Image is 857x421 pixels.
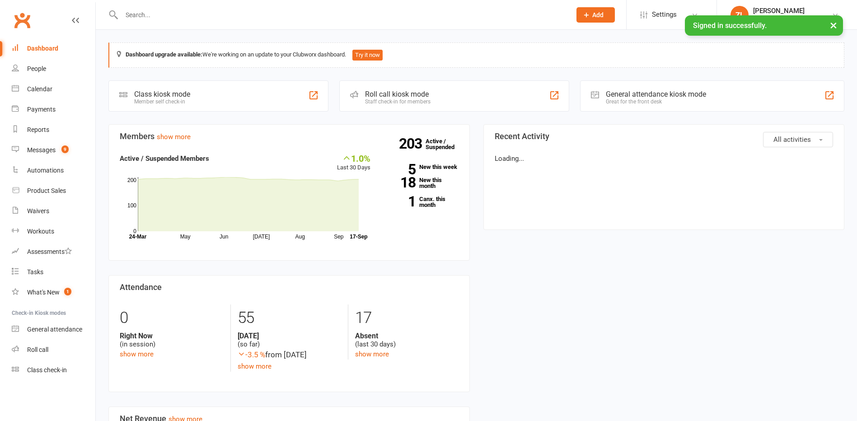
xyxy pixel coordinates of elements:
div: General attendance kiosk mode [606,90,706,98]
strong: 18 [384,176,416,189]
span: Add [592,11,604,19]
div: Calendar [27,85,52,93]
a: People [12,59,95,79]
div: ZL [731,6,749,24]
a: show more [238,362,272,370]
div: Messages [27,146,56,154]
div: Workouts [27,228,54,235]
a: show more [120,350,154,358]
a: Class kiosk mode [12,360,95,380]
a: Tasks [12,262,95,282]
div: What's New [27,289,60,296]
div: from [DATE] [238,349,341,361]
div: [PERSON_NAME] [753,7,832,15]
div: Great for the front desk [606,98,706,105]
a: Product Sales [12,181,95,201]
strong: 1 [384,195,416,208]
strong: Dashboard upgrade available: [126,51,202,58]
div: Reports [27,126,49,133]
a: Waivers [12,201,95,221]
div: Assessments [27,248,72,255]
strong: 203 [399,137,426,150]
a: 1Canx. this month [384,196,459,208]
button: × [825,15,842,35]
span: Settings [652,5,677,25]
div: 17 [355,304,459,332]
strong: [DATE] [238,332,341,340]
div: 55 [238,304,341,332]
a: Payments [12,99,95,120]
h3: Attendance [120,283,459,292]
input: Search... [119,9,565,21]
a: Assessments [12,242,95,262]
div: Staff check-in for members [365,98,431,105]
strong: Absent [355,332,459,340]
div: (last 30 days) [355,332,459,349]
a: 5New this week [384,164,459,170]
span: 9 [61,145,69,153]
div: Payments [27,106,56,113]
div: Roll call kiosk mode [365,90,431,98]
span: -3.5 % [238,350,265,359]
a: show more [355,350,389,358]
div: Class kiosk mode [134,90,190,98]
div: Dashboard [27,45,58,52]
button: All activities [763,132,833,147]
div: People [27,65,46,72]
a: Workouts [12,221,95,242]
a: show more [157,133,191,141]
div: Last 30 Days [337,153,370,173]
a: Messages 9 [12,140,95,160]
div: Product Sales [27,187,66,194]
div: Waivers [27,207,49,215]
div: General attendance [27,326,82,333]
strong: 5 [384,163,416,176]
span: All activities [773,136,811,144]
a: 203Active / Suspended [426,131,465,157]
div: Automations [27,167,64,174]
div: Tasks [27,268,43,276]
a: Automations [12,160,95,181]
a: General attendance kiosk mode [12,319,95,340]
a: Dashboard [12,38,95,59]
div: 0 [120,304,224,332]
div: We're working on an update to your Clubworx dashboard. [108,42,844,68]
button: Add [576,7,615,23]
div: 1.0% [337,153,370,163]
h3: Members [120,132,459,141]
button: Try it now [352,50,383,61]
strong: Right Now [120,332,224,340]
div: Class check-in [27,366,67,374]
strong: Active / Suspended Members [120,154,209,163]
a: Calendar [12,79,95,99]
a: 18New this month [384,177,459,189]
a: Reports [12,120,95,140]
p: Loading... [495,153,834,164]
div: Member self check-in [134,98,190,105]
span: 1 [64,288,71,295]
a: What's New1 [12,282,95,303]
div: (so far) [238,332,341,349]
div: (in session) [120,332,224,349]
a: Roll call [12,340,95,360]
div: Roll call [27,346,48,353]
span: Signed in successfully. [693,21,767,30]
a: Clubworx [11,9,33,32]
div: Uniting Seniors Gym Orange [753,15,832,23]
h3: Recent Activity [495,132,834,141]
